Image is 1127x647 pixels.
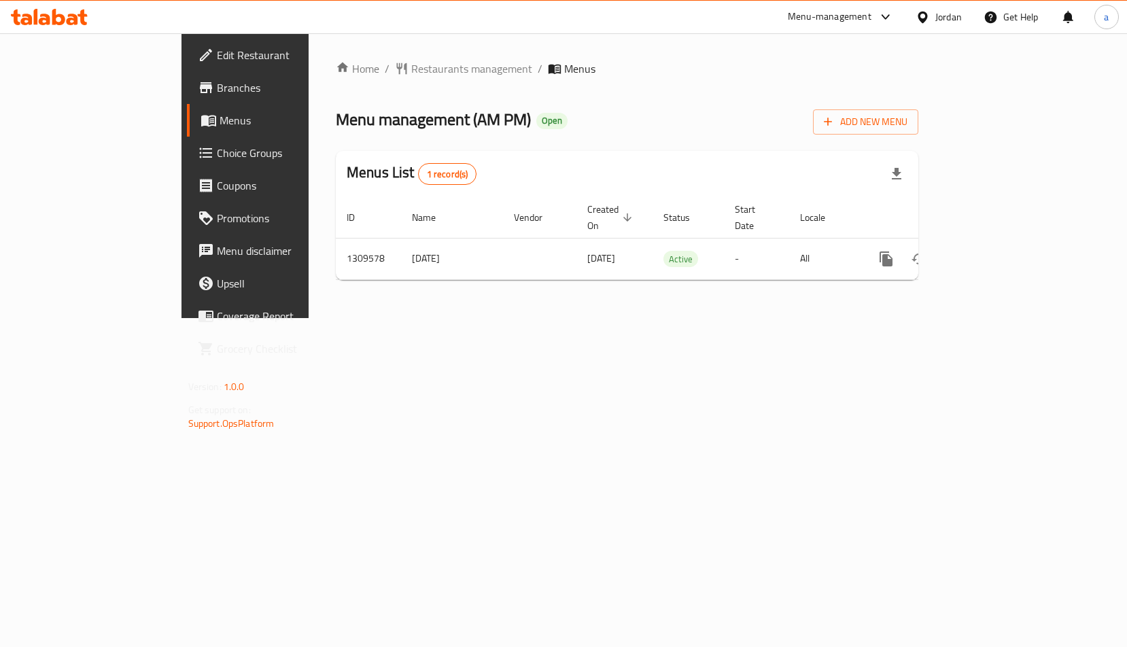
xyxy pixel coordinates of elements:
[385,60,389,77] li: /
[800,209,843,226] span: Locale
[514,209,560,226] span: Vendor
[187,234,370,267] a: Menu disclaimer
[187,332,370,365] a: Grocery Checklist
[347,209,372,226] span: ID
[217,308,359,324] span: Coverage Report
[217,145,359,161] span: Choice Groups
[187,137,370,169] a: Choice Groups
[587,201,636,234] span: Created On
[220,112,359,128] span: Menus
[735,201,773,234] span: Start Date
[188,401,251,419] span: Get support on:
[935,10,962,24] div: Jordan
[187,300,370,332] a: Coverage Report
[536,113,568,129] div: Open
[418,163,477,185] div: Total records count
[419,168,476,181] span: 1 record(s)
[187,267,370,300] a: Upsell
[336,60,918,77] nav: breadcrumb
[187,202,370,234] a: Promotions
[824,113,907,130] span: Add New Menu
[903,243,935,275] button: Change Status
[880,158,913,190] div: Export file
[663,209,708,226] span: Status
[187,169,370,202] a: Coupons
[587,249,615,267] span: [DATE]
[187,104,370,137] a: Menus
[536,115,568,126] span: Open
[788,9,871,25] div: Menu-management
[411,60,532,77] span: Restaurants management
[336,197,1011,280] table: enhanced table
[217,47,359,63] span: Edit Restaurant
[1104,10,1109,24] span: a
[859,197,1011,239] th: Actions
[395,60,532,77] a: Restaurants management
[187,39,370,71] a: Edit Restaurant
[188,378,222,396] span: Version:
[336,104,531,135] span: Menu management ( AM PM )
[217,243,359,259] span: Menu disclaimer
[663,251,698,267] span: Active
[789,238,859,279] td: All
[217,340,359,357] span: Grocery Checklist
[217,210,359,226] span: Promotions
[813,109,918,135] button: Add New Menu
[663,251,698,267] div: Active
[870,243,903,275] button: more
[224,378,245,396] span: 1.0.0
[401,238,503,279] td: [DATE]
[217,275,359,292] span: Upsell
[187,71,370,104] a: Branches
[412,209,453,226] span: Name
[564,60,595,77] span: Menus
[724,238,789,279] td: -
[217,177,359,194] span: Coupons
[538,60,542,77] li: /
[217,80,359,96] span: Branches
[188,415,275,432] a: Support.OpsPlatform
[347,162,476,185] h2: Menus List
